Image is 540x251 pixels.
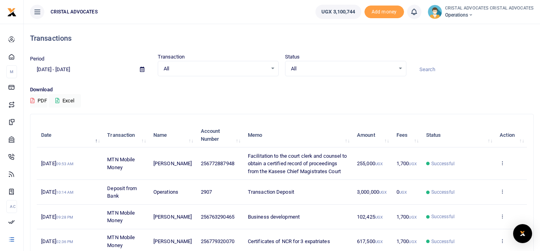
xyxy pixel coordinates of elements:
[107,234,135,248] span: MTN Mobile Money
[397,160,417,166] span: 1,700
[30,55,45,63] label: Period
[413,63,534,76] input: Search
[56,215,74,219] small: 09:28 PM
[41,189,74,195] span: [DATE]
[291,65,395,73] span: All
[56,240,74,244] small: 02:36 PM
[7,8,17,17] img: logo-small
[248,189,294,195] span: Transaction Deposit
[312,5,364,19] li: Wallet ballance
[513,224,532,243] div: Open Intercom Messenger
[41,160,74,166] span: [DATE]
[201,189,212,195] span: 2907
[445,5,534,12] small: CRISTAL ADVOCATES CRISTAL ADVOCATES
[409,162,416,166] small: UGX
[315,5,361,19] a: UGX 3,100,744
[248,153,347,174] span: Facilitation to the court clerk and counsel to obtain a certified record of proceedings from the ...
[107,210,135,224] span: MTN Mobile Money
[409,215,416,219] small: UGX
[30,94,47,108] button: PDF
[30,86,534,94] p: Download
[6,65,17,78] li: M
[431,213,455,220] span: Successful
[375,162,383,166] small: UGX
[201,160,234,166] span: 256772887948
[158,53,185,61] label: Transaction
[357,160,383,166] span: 255,000
[357,238,383,244] span: 617,500
[375,215,383,219] small: UGX
[431,160,455,167] span: Successful
[364,6,404,19] span: Add money
[357,189,387,195] span: 3,000,000
[153,238,192,244] span: [PERSON_NAME]
[431,238,455,245] span: Successful
[153,189,178,195] span: Operations
[431,189,455,196] span: Successful
[30,34,534,43] h4: Transactions
[364,6,404,19] li: Toup your wallet
[392,123,422,147] th: Fees: activate to sort column ascending
[6,200,17,213] li: Ac
[196,123,243,147] th: Account Number: activate to sort column ascending
[56,190,74,194] small: 10:14 AM
[409,240,416,244] small: UGX
[248,214,300,220] span: Business development
[428,5,534,19] a: profile-user CRISTAL ADVOCATES CRISTAL ADVOCATES Operations
[164,65,268,73] span: All
[41,238,73,244] span: [DATE]
[375,240,383,244] small: UGX
[107,185,137,199] span: Deposit from Bank
[428,5,442,19] img: profile-user
[153,214,192,220] span: [PERSON_NAME]
[37,123,103,147] th: Date: activate to sort column descending
[30,63,134,76] input: select period
[153,160,192,166] span: [PERSON_NAME]
[244,123,353,147] th: Memo: activate to sort column ascending
[103,123,149,147] th: Transaction: activate to sort column ascending
[364,8,404,14] a: Add money
[285,53,300,61] label: Status
[379,190,387,194] small: UGX
[397,238,417,244] span: 1,700
[149,123,196,147] th: Name: activate to sort column ascending
[49,94,81,108] button: Excel
[399,190,407,194] small: UGX
[495,123,527,147] th: Action: activate to sort column ascending
[41,214,73,220] span: [DATE]
[107,157,135,170] span: MTN Mobile Money
[353,123,392,147] th: Amount: activate to sort column ascending
[397,189,407,195] span: 0
[201,214,234,220] span: 256763290465
[445,11,534,19] span: Operations
[397,214,417,220] span: 1,700
[248,238,330,244] span: Certificates of NCR for 3 expatriates
[321,8,355,16] span: UGX 3,100,744
[201,238,234,244] span: 256779320070
[47,8,101,15] span: CRISTAL ADVOCATES
[56,162,74,166] small: 09:53 AM
[422,123,495,147] th: Status: activate to sort column ascending
[7,9,17,15] a: logo-small logo-large logo-large
[357,214,383,220] span: 102,425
